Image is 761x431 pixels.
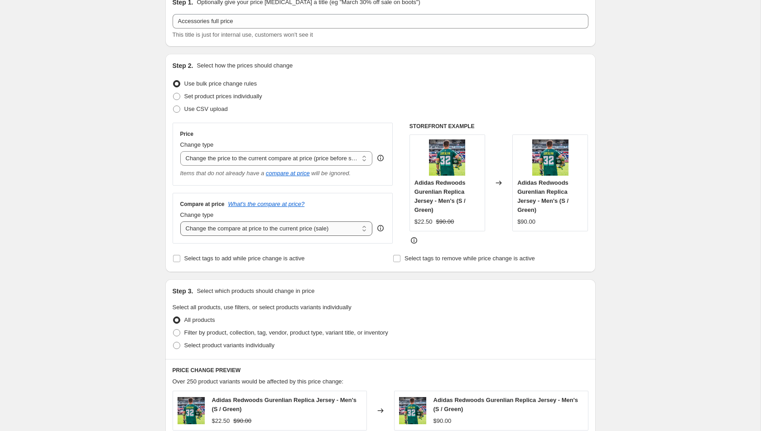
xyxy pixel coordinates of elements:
strike: $90.00 [233,417,251,426]
span: This title is just for internal use, customers won't see it [173,31,313,38]
span: Change type [180,211,214,218]
h6: STOREFRONT EXAMPLE [409,123,588,130]
button: What's the compare at price? [228,201,305,207]
div: help [376,224,385,233]
h2: Step 2. [173,61,193,70]
span: Select product variants individually [184,342,275,349]
div: help [376,153,385,163]
i: will be ignored. [311,170,351,177]
p: Select how the prices should change [197,61,293,70]
img: gurenlian_green_front_80x.jpg [429,139,465,176]
span: Adidas Redwoods Gurenlian Replica Jersey - Men's (S / Green) [212,397,357,412]
h6: PRICE CHANGE PREVIEW [173,367,588,374]
span: Adidas Redwoods Gurenlian Replica Jersey - Men's (S / Green) [433,397,578,412]
img: gurenlian_green_front_80x.jpg [399,397,426,424]
span: Select tags to remove while price change is active [405,255,535,262]
div: $22.50 [212,417,230,426]
span: Set product prices individually [184,93,262,100]
i: Items that do not already have a [180,170,265,177]
span: Adidas Redwoods Gurenlian Replica Jersey - Men's (S / Green) [414,179,466,213]
div: $22.50 [414,217,433,226]
span: Adidas Redwoods Gurenlian Replica Jersey - Men's (S / Green) [517,179,568,213]
h2: Step 3. [173,287,193,296]
h3: Price [180,130,193,138]
span: Select all products, use filters, or select products variants individually [173,304,352,311]
img: gurenlian_green_front_80x.jpg [178,397,205,424]
div: $90.00 [517,217,535,226]
span: Over 250 product variants would be affected by this price change: [173,378,344,385]
span: Select tags to add while price change is active [184,255,305,262]
span: Filter by product, collection, tag, vendor, product type, variant title, or inventory [184,329,388,336]
img: gurenlian_green_front_80x.jpg [532,139,568,176]
span: All products [184,316,215,323]
div: $90.00 [433,417,452,426]
p: Select which products should change in price [197,287,314,296]
span: Use bulk price change rules [184,80,257,87]
h3: Compare at price [180,201,225,208]
button: compare at price [266,170,310,177]
span: Change type [180,141,214,148]
input: 30% off holiday sale [173,14,588,29]
strike: $90.00 [436,217,454,226]
span: Use CSV upload [184,105,228,112]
